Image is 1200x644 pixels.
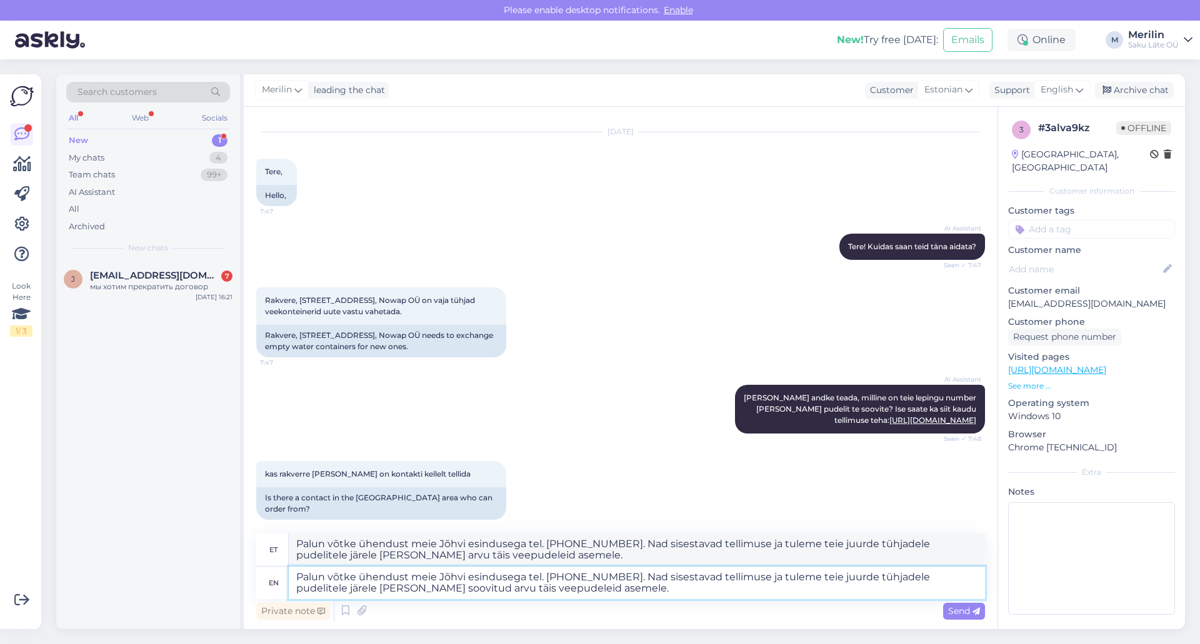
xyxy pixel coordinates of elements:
[265,167,282,176] span: Tere,
[1128,40,1179,50] div: Saku Läte OÜ
[943,28,992,52] button: Emails
[837,32,938,47] div: Try free [DATE]:
[128,242,168,254] span: New chats
[1008,204,1175,217] p: Customer tags
[989,84,1030,97] div: Support
[260,358,307,367] span: 7:47
[1008,220,1175,239] input: Add a tag
[924,83,962,97] span: Estonian
[66,110,81,126] div: All
[212,134,227,147] div: 1
[1008,350,1175,364] p: Visited pages
[221,270,232,282] div: 7
[260,207,307,216] span: 7:47
[199,110,230,126] div: Socials
[265,469,471,478] span: kas rakverre [PERSON_NAME] on kontakti kellelt tellida
[934,434,981,443] span: Seen ✓ 7:48
[1009,262,1161,276] input: Add name
[837,34,864,46] b: New!
[260,520,307,530] span: 7:58
[256,487,506,520] div: Is there a contact in the [GEOGRAPHIC_DATA] area who can order from?
[1008,380,1175,392] p: See more ...
[1008,329,1121,345] div: Request phone number
[889,415,976,425] a: [URL][DOMAIN_NAME]
[289,533,985,566] textarea: Palun võtke ühendust meie Jõhvi esindusega tel. [PHONE_NUMBER]. Nad sisestavad tellimuse ja tulem...
[1116,121,1171,135] span: Offline
[10,280,32,337] div: Look Here
[1095,82,1174,99] div: Archive chat
[934,375,981,384] span: AI Assistant
[256,126,985,137] div: [DATE]
[256,603,330,620] div: Private note
[309,84,385,97] div: leading the chat
[744,393,978,425] span: [PERSON_NAME] andke teada, milline on teie lepingu number [PERSON_NAME] pudelit te soovite? Ise s...
[1008,284,1175,297] p: Customer email
[1019,125,1024,134] span: 3
[90,270,220,281] span: juri.malyshev@nvk.ee
[10,325,32,337] div: 1 / 3
[848,242,976,251] span: Tere! Kuidas saan teid täna aidata?
[196,292,232,302] div: [DATE] 16:21
[77,86,157,99] span: Search customers
[265,295,477,316] span: Rakvere, [STREET_ADDRESS], Nowap OÜ on vaja tühjad veekonteinerid uute vastu vahetada.
[1041,83,1073,97] span: English
[1008,467,1175,478] div: Extra
[1008,364,1106,375] a: [URL][DOMAIN_NAME]
[865,84,914,97] div: Customer
[660,4,697,16] span: Enable
[209,152,227,164] div: 4
[1008,397,1175,410] p: Operating system
[69,134,88,147] div: New
[1012,148,1150,174] div: [GEOGRAPHIC_DATA], [GEOGRAPHIC_DATA]
[1008,441,1175,454] p: Chrome [TECHNICAL_ID]
[934,224,981,233] span: AI Assistant
[129,110,151,126] div: Web
[1128,30,1192,50] a: MerilinSaku Läte OÜ
[1008,244,1175,257] p: Customer name
[256,185,297,206] div: Hello,
[1008,410,1175,423] p: Windows 10
[69,152,104,164] div: My chats
[10,84,34,108] img: Askly Logo
[1008,297,1175,310] p: [EMAIL_ADDRESS][DOMAIN_NAME]
[1007,29,1076,51] div: Online
[201,169,227,181] div: 99+
[934,260,981,270] span: Seen ✓ 7:47
[69,220,105,233] div: Archived
[262,83,292,97] span: Merilin
[69,203,79,215] div: All
[269,572,279,593] div: en
[69,186,115,199] div: AI Assistant
[948,605,980,617] span: Send
[289,567,985,599] textarea: Palun võtke ühendust meie Jõhvi esindusega tel. [PHONE_NUMBER]. Nad sisestavad tellimuse ja tulem...
[1038,121,1116,136] div: # 3alva9kz
[90,281,232,292] div: мы хотим прекратить договор
[269,539,277,560] div: et
[71,274,75,284] span: j
[1128,30,1179,40] div: Merilin
[69,169,115,181] div: Team chats
[1008,428,1175,441] p: Browser
[1008,315,1175,329] p: Customer phone
[256,325,506,357] div: Rakvere, [STREET_ADDRESS], Nowap OÜ needs to exchange empty water containers for new ones.
[1008,485,1175,498] p: Notes
[1008,186,1175,197] div: Customer information
[1106,31,1123,49] div: M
